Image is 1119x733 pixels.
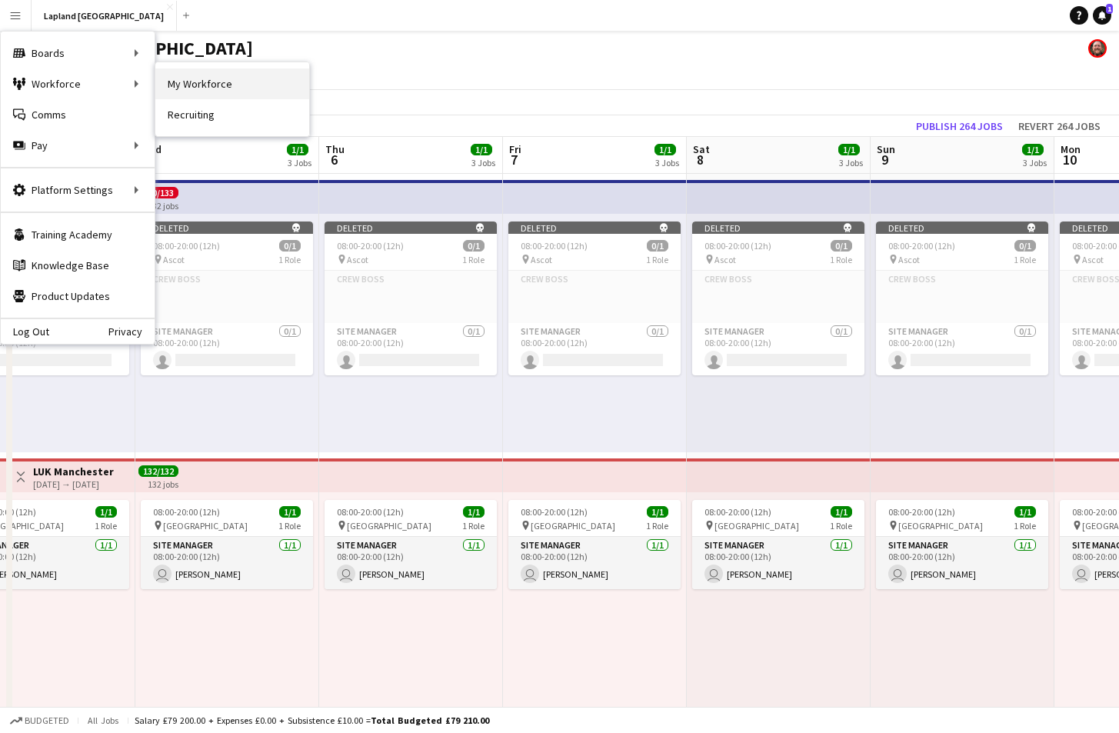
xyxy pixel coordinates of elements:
app-card-role-placeholder: Crew Boss [141,271,313,323]
app-card-role: Site Manager1/108:00-20:00 (12h) [PERSON_NAME] [141,537,313,589]
a: Comms [1,99,155,130]
span: 1 Role [646,520,668,531]
span: Ascot [714,254,736,265]
a: 1 [1093,6,1111,25]
div: Deleted 08:00-20:00 (12h)0/1 Ascot1 RoleCrew BossSite Manager0/108:00-20:00 (12h) [325,222,497,375]
div: Deleted [325,222,497,234]
div: Deleted [876,222,1048,234]
span: 1 Role [1014,520,1036,531]
div: Boards [1,38,155,68]
span: Thu [325,142,345,156]
div: Deleted [508,222,681,234]
div: 08:00-20:00 (12h)1/1 [GEOGRAPHIC_DATA]1 RoleSite Manager1/108:00-20:00 (12h) [PERSON_NAME] [876,500,1048,589]
span: 08:00-20:00 (12h) [888,240,955,252]
app-job-card: 08:00-20:00 (12h)1/1 [GEOGRAPHIC_DATA]1 RoleSite Manager1/108:00-20:00 (12h) [PERSON_NAME] [141,500,313,589]
span: 10 [1058,151,1081,168]
span: Ascot [898,254,920,265]
span: 6 [323,151,345,168]
div: Deleted [141,222,313,234]
h3: LUK Manchester [33,465,114,478]
app-card-role-placeholder: Crew Boss [508,271,681,323]
span: 1/1 [471,144,492,155]
span: 1 Role [278,520,301,531]
span: 1/1 [647,506,668,518]
div: Workforce [1,68,155,99]
app-card-role-placeholder: Crew Boss [325,271,497,323]
span: 1/1 [1022,144,1044,155]
span: 08:00-20:00 (12h) [521,506,588,518]
span: [GEOGRAPHIC_DATA] [163,520,248,531]
span: 1/1 [287,144,308,155]
div: 3 Jobs [1023,157,1047,168]
span: [GEOGRAPHIC_DATA] [531,520,615,531]
div: 3 Jobs [288,157,311,168]
a: Product Updates [1,281,155,312]
span: Mon [1061,142,1081,156]
button: Budgeted [8,712,72,729]
span: 0/1 [1014,240,1036,252]
div: 132 jobs [148,198,178,212]
app-job-card: Deleted 08:00-20:00 (12h)0/1 Ascot1 RoleCrew BossSite Manager0/108:00-20:00 (12h) [508,222,681,375]
span: Sun [877,142,895,156]
span: Total Budgeted £79 210.00 [371,715,489,726]
span: Ascot [1082,254,1104,265]
app-card-role-placeholder: Crew Boss [876,271,1048,323]
app-card-role: Site Manager0/108:00-20:00 (12h) [141,323,313,375]
span: 0/1 [463,240,485,252]
span: 1 Role [646,254,668,265]
span: 1/1 [831,506,852,518]
span: 1 Role [462,254,485,265]
div: 3 Jobs [839,157,863,168]
span: Ascot [347,254,368,265]
app-card-role: Site Manager0/108:00-20:00 (12h) [508,323,681,375]
button: Lapland [GEOGRAPHIC_DATA] [32,1,177,31]
span: 1/1 [654,144,676,155]
span: [GEOGRAPHIC_DATA] [347,520,431,531]
span: 1 Role [278,254,301,265]
span: 0/133 [148,187,178,198]
span: 1 Role [95,520,117,531]
app-card-role: Site Manager0/108:00-20:00 (12h) [692,323,864,375]
span: 1 [1106,4,1113,14]
span: 7 [507,151,521,168]
span: 1/1 [1014,506,1036,518]
span: Sat [693,142,710,156]
app-job-card: 08:00-20:00 (12h)1/1 [GEOGRAPHIC_DATA]1 RoleSite Manager1/108:00-20:00 (12h) [PERSON_NAME] [692,500,864,589]
div: 132 jobs [148,477,178,490]
app-job-card: 08:00-20:00 (12h)1/1 [GEOGRAPHIC_DATA]1 RoleSite Manager1/108:00-20:00 (12h) [PERSON_NAME] [325,500,497,589]
span: 1/1 [463,506,485,518]
app-job-card: Deleted 08:00-20:00 (12h)0/1 Ascot1 RoleCrew BossSite Manager0/108:00-20:00 (12h) [141,222,313,375]
span: 08:00-20:00 (12h) [153,506,220,518]
button: Publish 264 jobs [910,116,1009,136]
span: Ascot [163,254,185,265]
span: 1/1 [838,144,860,155]
span: 8 [691,151,710,168]
app-card-role: Site Manager1/108:00-20:00 (12h) [PERSON_NAME] [692,537,864,589]
span: All jobs [85,715,122,726]
div: 3 Jobs [471,157,495,168]
span: Budgeted [25,715,69,726]
span: 1 Role [830,254,852,265]
a: Recruiting [155,99,309,130]
app-card-role: Site Manager1/108:00-20:00 (12h) [PERSON_NAME] [876,537,1048,589]
app-job-card: Deleted 08:00-20:00 (12h)0/1 Ascot1 RoleCrew BossSite Manager0/108:00-20:00 (12h) [876,222,1048,375]
span: 1 Role [462,520,485,531]
a: My Workforce [155,68,309,99]
app-job-card: 08:00-20:00 (12h)1/1 [GEOGRAPHIC_DATA]1 RoleSite Manager1/108:00-20:00 (12h) [PERSON_NAME] [508,500,681,589]
span: 08:00-20:00 (12h) [888,506,955,518]
app-card-role-placeholder: Crew Boss [692,271,864,323]
div: 3 Jobs [655,157,679,168]
a: Knowledge Base [1,250,155,281]
span: 1/1 [279,506,301,518]
span: 0/1 [647,240,668,252]
app-job-card: Deleted 08:00-20:00 (12h)0/1 Ascot1 RoleCrew BossSite Manager0/108:00-20:00 (12h) [692,222,864,375]
a: Log Out [1,325,49,338]
span: 08:00-20:00 (12h) [153,240,220,252]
